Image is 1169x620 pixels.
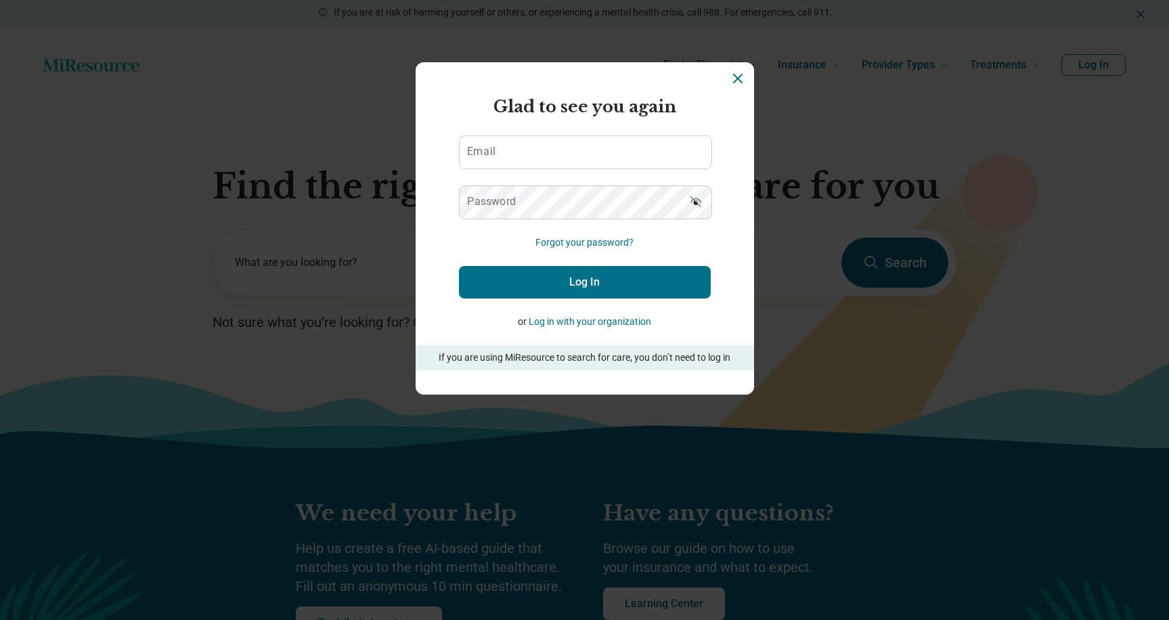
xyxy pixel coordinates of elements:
[535,236,634,250] button: Forgot your password?
[529,315,651,329] button: Log in with your organization
[730,70,746,87] button: Dismiss
[459,266,711,298] button: Log In
[416,62,754,395] section: Login Dialog
[467,146,495,157] label: Email
[467,196,516,207] label: Password
[681,185,711,218] button: Show password
[435,351,735,365] p: If you are using MiResource to search for care, you don’t need to log in
[459,315,711,329] p: or
[459,95,711,119] h2: Glad to see you again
